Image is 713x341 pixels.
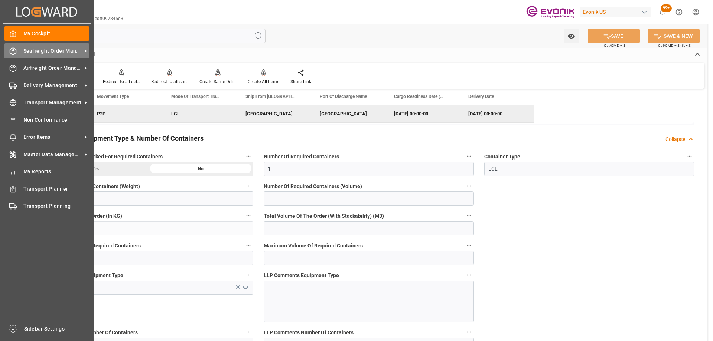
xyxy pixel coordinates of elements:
[484,153,520,161] span: Container Type
[4,26,89,41] a: My Cockpit
[661,4,672,12] span: 99+
[648,29,700,43] button: SAVE & NEW
[4,112,89,127] a: Non Conformance
[23,116,90,124] span: Non Conformance
[43,153,163,161] span: Text Information Checked For Required Containers
[4,164,89,179] a: My Reports
[468,94,494,99] span: Delivery Date
[88,105,534,123] div: Press SPACE to deselect this row.
[658,43,691,48] span: Ctrl/CMD + Shift + S
[394,94,444,99] span: Cargo Readiness Date (Shipping Date)
[459,105,534,122] div: [DATE] 00:00:00
[244,240,253,250] button: Maximum Weight Of Required Containers
[23,99,82,106] span: Transport Management
[685,151,694,161] button: Container Type
[244,181,253,191] button: Number Of Required Containers (Weight)
[199,78,237,85] div: Create Same Delivery Date
[290,78,311,85] div: Share Link
[171,94,221,99] span: Mode Of Transport Translation
[97,94,129,99] span: Movement Type
[264,329,354,337] span: LLP Comments Number Of Containers
[580,7,651,17] div: Evonik US
[320,94,367,99] span: Port Of Discharge Name
[23,202,90,210] span: Transport Planning
[88,105,162,122] div: P2P
[43,162,148,176] div: Yes
[244,327,253,337] button: Challenge Status Number Of Containers
[464,240,474,250] button: Maximum Volume Of Required Containers
[4,199,89,213] a: Transport Planning
[23,64,82,72] span: Airfreight Order Management
[580,5,654,19] button: Evonik US
[464,181,474,191] button: Number Of Required Containers (Volume)
[526,6,574,19] img: Evonik-brand-mark-Deep-Purple-RGB.jpeg_1700498283.jpeg
[264,153,339,161] span: Number Of Required Containers
[23,168,90,176] span: My Reports
[671,4,687,20] button: Help Center
[385,105,459,122] div: [DATE] 00:00:00
[162,105,237,122] div: LCL
[248,78,279,85] div: Create All Items
[264,242,363,250] span: Maximum Volume Of Required Containers
[464,211,474,220] button: Total Volume Of The Order (With Stackability) (M3)
[34,29,266,43] input: Search Fields
[244,211,253,220] button: Total Weight Of The Order (In KG)
[23,151,82,158] span: Master Data Management
[23,133,82,141] span: Error Items
[464,270,474,280] button: LLP Comments Equipment Type
[23,185,90,193] span: Transport Planner
[43,133,204,143] h2: Challenging Equipment Type & Number Of Containers
[264,212,384,220] span: Total Volume Of The Order (With Stackability) (M3)
[264,183,362,190] span: Number Of Required Containers (Volume)
[151,78,188,85] div: Redirect to all shipments
[264,272,339,279] span: LLP Comments Equipment Type
[23,82,82,89] span: Delivery Management
[564,29,579,43] button: open menu
[244,270,253,280] button: Challenge Status Equipment Type
[237,105,311,122] div: [GEOGRAPHIC_DATA]
[23,30,90,37] span: My Cockpit
[464,151,474,161] button: Number Of Required Containers
[245,94,295,99] span: Ship From [GEOGRAPHIC_DATA]
[148,162,253,176] div: No
[24,325,91,333] span: Sidebar Settings
[4,181,89,196] a: Transport Planner
[464,327,474,337] button: LLP Comments Number Of Containers
[588,29,640,43] button: SAVE
[604,43,625,48] span: Ctrl/CMD + S
[665,135,685,143] div: Collapse
[239,282,250,294] button: open menu
[103,78,140,85] div: Redirect to all deliveries
[23,47,82,55] span: Seafreight Order Management
[244,151,253,161] button: Text Information Checked For Required Containers
[311,105,385,122] div: [GEOGRAPHIC_DATA]
[654,4,671,20] button: show 100 new notifications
